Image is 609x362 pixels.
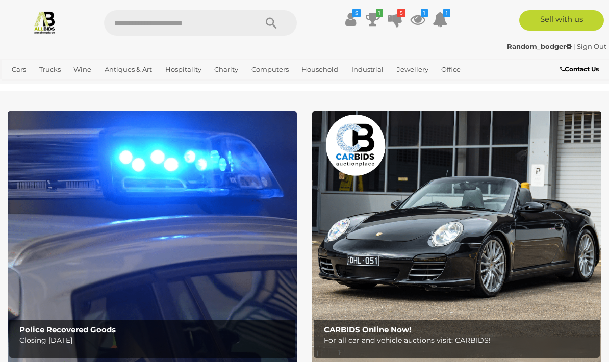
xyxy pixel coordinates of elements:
[247,61,293,78] a: Computers
[246,10,297,36] button: Search
[8,61,30,78] a: Cars
[443,9,450,17] i: 1
[100,61,156,78] a: Antiques & Art
[577,42,606,50] a: Sign Out
[161,61,206,78] a: Hospitality
[421,9,428,17] i: 1
[19,334,290,347] p: Closing [DATE]
[33,10,57,34] img: Allbids.com.au
[437,61,465,78] a: Office
[560,64,601,75] a: Contact Us
[35,61,65,78] a: Trucks
[324,334,595,347] p: For all car and vehicle auctions visit: CARBIDS!
[42,78,122,95] a: [GEOGRAPHIC_DATA]
[69,61,95,78] a: Wine
[352,9,361,17] i: $
[19,325,116,334] b: Police Recovered Goods
[388,10,403,29] a: 5
[365,10,380,29] a: 1
[507,42,572,50] strong: Random_bodger
[347,61,388,78] a: Industrial
[519,10,604,31] a: Sell with us
[297,61,342,78] a: Household
[433,10,448,29] a: 1
[8,78,37,95] a: Sports
[376,9,383,17] i: 1
[343,10,358,29] a: $
[573,42,575,50] span: |
[410,10,425,29] a: 1
[397,9,405,17] i: 5
[393,61,433,78] a: Jewellery
[324,325,411,334] b: CARBIDS Online Now!
[560,65,599,73] b: Contact Us
[210,61,242,78] a: Charity
[507,42,573,50] a: Random_bodger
